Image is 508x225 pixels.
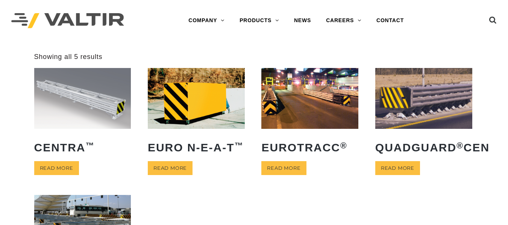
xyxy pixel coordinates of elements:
a: CONTACT [369,13,411,28]
a: PRODUCTS [232,13,287,28]
sup: ® [340,141,347,150]
p: Showing all 5 results [34,53,103,61]
a: Read more about “CENTRA™” [34,161,79,175]
img: Valtir [11,13,124,29]
a: NEWS [287,13,318,28]
a: CAREERS [318,13,369,28]
sup: ™ [86,141,95,150]
h2: Euro N-E-A-T [148,136,245,159]
sup: ® [456,141,464,150]
a: Read more about “QuadGuard® CEN” [375,161,420,175]
a: COMPANY [181,13,232,28]
a: Read more about “EuroTRACC®” [261,161,306,175]
a: EuroTRACC® [261,68,358,159]
sup: ™ [235,141,244,150]
h2: QuadGuard CEN [375,136,472,159]
h2: CENTRA [34,136,131,159]
h2: EuroTRACC [261,136,358,159]
a: Euro N-E-A-T™ [148,68,245,159]
a: Read more about “Euro N-E-A-T™” [148,161,193,175]
a: QuadGuard®CEN [375,68,472,159]
a: CENTRA™ [34,68,131,159]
